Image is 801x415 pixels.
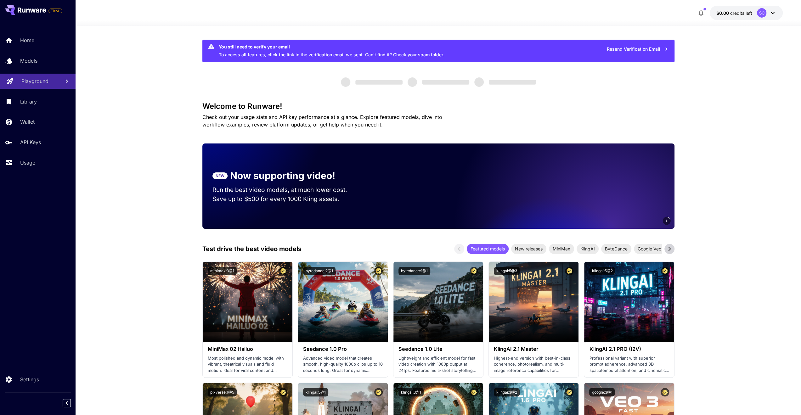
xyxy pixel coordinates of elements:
[467,244,509,254] div: Featured models
[63,399,71,407] button: Collapse sidebar
[20,118,35,126] p: Wallet
[666,218,668,223] span: 6
[601,245,631,252] span: ByteDance
[230,169,335,183] p: Now supporting video!
[303,346,383,352] h3: Seedance 1.0 Pro
[212,185,359,194] p: Run the best video models, at much lower cost.
[716,10,730,16] span: $0.00
[577,245,599,252] span: KlingAI
[208,388,237,396] button: pixverse:1@5
[20,138,41,146] p: API Keys
[494,267,520,275] button: klingai:5@3
[393,262,483,342] img: alt
[589,267,615,275] button: klingai:5@2
[661,388,669,396] button: Certified Model – Vetted for best performance and includes a commercial license.
[298,262,388,342] img: alt
[757,8,766,18] div: SC
[470,267,478,275] button: Certified Model – Vetted for best performance and includes a commercial license.
[489,262,578,342] img: alt
[219,42,444,60] div: To access all features, click the link in the verification email we sent. Can’t find it? Check yo...
[716,10,752,16] div: $0.00
[20,57,37,64] p: Models
[603,43,672,56] button: Resend Verification Email
[303,267,336,275] button: bytedance:2@1
[208,267,237,275] button: minimax:3@1
[494,355,573,374] p: Highest-end version with best-in-class coherence, photorealism, and multi-image reference capabil...
[374,267,383,275] button: Certified Model – Vetted for best performance and includes a commercial license.
[601,244,631,254] div: ByteDance
[511,245,546,252] span: New releases
[216,173,224,179] p: NEW
[470,388,478,396] button: Certified Model – Vetted for best performance and includes a commercial license.
[710,6,783,20] button: $0.00SC
[20,98,37,105] p: Library
[20,159,35,166] p: Usage
[49,8,62,13] span: TRIAL
[589,346,669,352] h3: KlingAI 2.1 PRO (I2V)
[279,267,287,275] button: Certified Model – Vetted for best performance and includes a commercial license.
[634,245,665,252] span: Google Veo
[67,397,76,409] div: Collapse sidebar
[202,114,442,128] span: Check out your usage stats and API key performance at a glance. Explore featured models, dive int...
[494,388,520,396] button: klingai:3@2
[549,245,574,252] span: MiniMax
[202,244,302,254] p: Test drive the best video models
[589,355,669,374] p: Professional variant with superior prompt adherence, advanced 3D spatiotemporal attention, and ci...
[202,102,674,111] h3: Welcome to Runware!
[208,346,287,352] h3: MiniMax 02 Hailuo
[511,244,546,254] div: New releases
[730,10,752,16] span: credits left
[203,262,292,342] img: alt
[398,388,424,396] button: klingai:3@1
[549,244,574,254] div: MiniMax
[48,7,62,14] span: Add your payment card to enable full platform functionality.
[212,194,359,204] p: Save up to $500 for every 1000 Kling assets.
[565,388,573,396] button: Certified Model – Vetted for best performance and includes a commercial license.
[398,355,478,374] p: Lightweight and efficient model for fast video creation with 1080p output at 24fps. Features mult...
[20,376,39,383] p: Settings
[21,77,48,85] p: Playground
[374,388,383,396] button: Certified Model – Vetted for best performance and includes a commercial license.
[584,262,674,342] img: alt
[589,388,615,396] button: google:3@1
[661,267,669,275] button: Certified Model – Vetted for best performance and includes a commercial license.
[565,267,573,275] button: Certified Model – Vetted for best performance and includes a commercial license.
[577,244,599,254] div: KlingAI
[303,355,383,374] p: Advanced video model that creates smooth, high-quality 1080p clips up to 10 seconds long. Great f...
[634,244,665,254] div: Google Veo
[494,346,573,352] h3: KlingAI 2.1 Master
[398,267,430,275] button: bytedance:1@1
[219,43,444,50] div: You still need to verify your email
[208,355,287,374] p: Most polished and dynamic model with vibrant, theatrical visuals and fluid motion. Ideal for vira...
[279,388,287,396] button: Certified Model – Vetted for best performance and includes a commercial license.
[20,36,34,44] p: Home
[467,245,509,252] span: Featured models
[398,346,478,352] h3: Seedance 1.0 Lite
[303,388,328,396] button: klingai:5@1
